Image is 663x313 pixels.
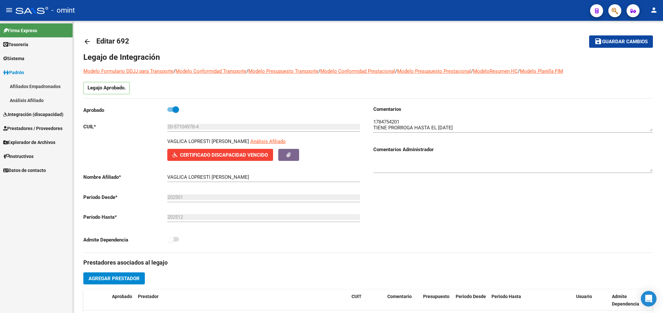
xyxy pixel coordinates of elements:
[520,68,563,74] a: Modelo Planilla FIM
[250,138,286,144] span: Análisis Afiliado
[491,294,521,299] span: Periodo Hasta
[349,290,385,311] datatable-header-cell: CUIT
[456,294,486,299] span: Periodo Desde
[3,153,34,160] span: Instructivos
[594,37,602,45] mat-icon: save
[89,276,140,281] span: Agregar Prestador
[3,167,46,174] span: Datos de contacto
[248,68,318,74] a: Modelo Presupuesto Transporte
[167,149,273,161] button: Certificado Discapacidad Vencido
[589,35,653,47] button: Guardar cambios
[51,3,75,18] span: - omint
[489,290,525,311] datatable-header-cell: Periodo Hasta
[167,138,249,145] p: VAGLICA LOPRESTI [PERSON_NAME]
[83,82,130,94] p: Legajo Aprobado.
[385,290,421,311] datatable-header-cell: Comentario
[3,41,28,48] span: Tesorería
[83,52,653,62] h1: Legajo de Integración
[5,6,13,14] mat-icon: menu
[650,6,658,14] mat-icon: person
[609,290,645,311] datatable-header-cell: Admite Dependencia
[83,194,167,201] p: Periodo Desde
[112,294,132,299] span: Aprobado
[83,38,91,46] mat-icon: arrow_back
[373,146,653,153] h3: Comentarios Administrador
[83,272,145,284] button: Agregar Prestador
[373,106,653,113] h3: Comentarios
[453,290,489,311] datatable-header-cell: Periodo Desde
[320,68,395,74] a: Modelo Conformidad Prestacional
[602,39,648,45] span: Guardar cambios
[83,214,167,221] p: Periodo Hasta
[641,291,656,306] div: Open Intercom Messenger
[83,174,167,181] p: Nombre Afiliado
[83,236,167,243] p: Admite Dependencia
[3,69,24,76] span: Padrón
[3,125,62,132] span: Prestadores / Proveedores
[473,68,518,74] a: ModeloResumen HC
[83,107,167,114] p: Aprobado
[612,294,639,306] span: Admite Dependencia
[3,27,37,34] span: Firma Express
[387,294,412,299] span: Comentario
[180,152,268,158] span: Certificado Discapacidad Vencido
[576,294,592,299] span: Usuario
[83,123,167,130] p: CUIL
[135,290,349,311] datatable-header-cell: Prestador
[352,294,362,299] span: CUIT
[573,290,609,311] datatable-header-cell: Usuario
[423,294,449,299] span: Presupuesto
[138,294,159,299] span: Prestador
[83,258,653,267] h3: Prestadores asociados al legajo
[3,139,55,146] span: Explorador de Archivos
[109,290,135,311] datatable-header-cell: Aprobado
[397,68,471,74] a: Modelo Presupuesto Prestacional
[96,37,129,45] span: Editar 692
[83,68,173,74] a: Modelo Formulario DDJJ para Transporte
[175,68,246,74] a: Modelo Conformidad Transporte
[3,55,24,62] span: Sistema
[3,111,63,118] span: Integración (discapacidad)
[421,290,453,311] datatable-header-cell: Presupuesto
